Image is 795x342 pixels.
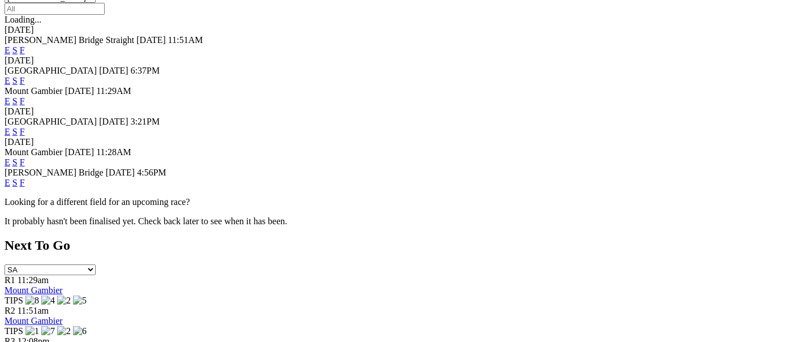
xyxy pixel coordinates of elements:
span: [DATE] [106,168,135,177]
span: TIPS [5,326,23,336]
a: F [20,178,25,187]
input: Select date [5,3,105,15]
span: 11:29am [18,275,49,285]
a: E [5,96,10,106]
span: [DATE] [136,35,166,45]
p: Looking for a different field for an upcoming race? [5,197,790,207]
a: F [20,127,25,136]
span: Loading... [5,15,41,24]
span: 11:28AM [96,147,131,157]
span: 11:51am [18,306,49,315]
a: S [12,157,18,167]
a: E [5,127,10,136]
a: S [12,178,18,187]
span: 11:29AM [96,86,131,96]
a: F [20,157,25,167]
div: [DATE] [5,137,790,147]
a: F [20,96,25,106]
span: [DATE] [99,117,128,126]
span: R2 [5,306,15,315]
div: [DATE] [5,55,790,66]
a: E [5,178,10,187]
a: E [5,45,10,55]
a: E [5,76,10,85]
span: Mount Gambier [5,86,63,96]
a: S [12,45,18,55]
h2: Next To Go [5,238,790,253]
span: [PERSON_NAME] Bridge Straight [5,35,134,45]
a: F [20,45,25,55]
img: 5 [73,296,87,306]
span: R1 [5,275,15,285]
span: 3:21PM [131,117,160,126]
a: Mount Gambier [5,285,63,295]
span: [DATE] [65,86,94,96]
a: S [12,96,18,106]
span: [DATE] [65,147,94,157]
div: [DATE] [5,25,790,35]
a: F [20,76,25,85]
span: 11:51AM [168,35,203,45]
span: [GEOGRAPHIC_DATA] [5,117,97,126]
a: E [5,157,10,167]
span: 4:56PM [137,168,166,177]
span: [PERSON_NAME] Bridge [5,168,104,177]
img: 4 [41,296,55,306]
img: 1 [25,326,39,336]
span: [DATE] [99,66,128,75]
span: Mount Gambier [5,147,63,157]
div: [DATE] [5,106,790,117]
img: 2 [57,296,71,306]
img: 6 [73,326,87,336]
span: 6:37PM [131,66,160,75]
img: 2 [57,326,71,336]
partial: It probably hasn't been finalised yet. Check back later to see when it has been. [5,216,287,226]
span: [GEOGRAPHIC_DATA] [5,66,97,75]
img: 7 [41,326,55,336]
a: S [12,127,18,136]
a: Mount Gambier [5,316,63,326]
img: 8 [25,296,39,306]
a: S [12,76,18,85]
span: TIPS [5,296,23,305]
